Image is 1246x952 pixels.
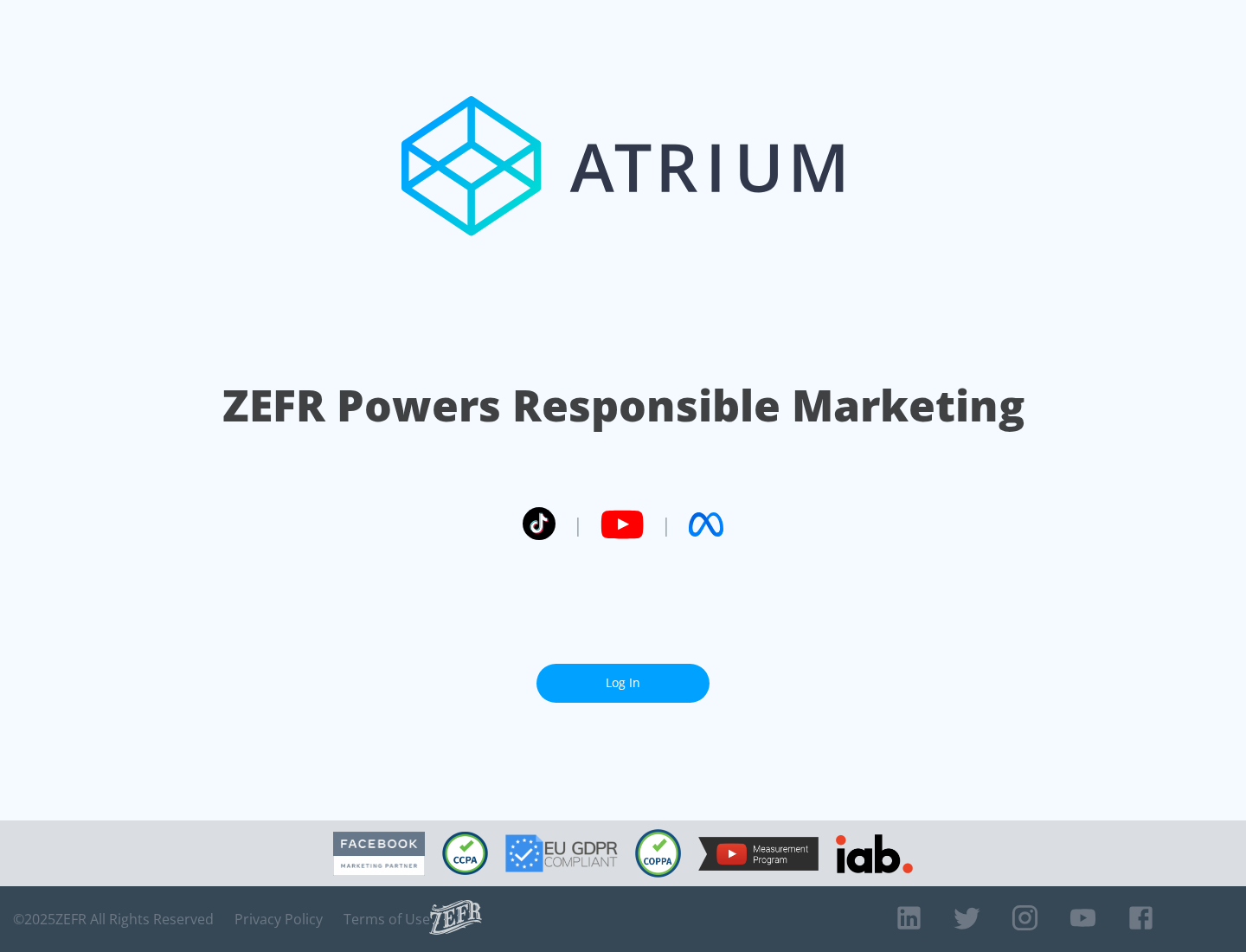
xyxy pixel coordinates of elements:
img: COPPA Compliant [635,829,681,878]
span: © 2025 ZEFR All Rights Reserved [13,910,214,928]
img: IAB [836,834,913,873]
a: Terms of Use [344,910,430,928]
h1: ZEFR Powers Responsible Marketing [222,376,1024,435]
span: | [661,511,671,537]
img: Facebook Marketing Partner [333,832,425,876]
img: YouTube Measurement Program [698,837,819,871]
a: Privacy Policy [234,910,323,928]
img: CCPA Compliant [442,832,488,875]
a: Log In [536,664,710,703]
img: GDPR Compliant [505,834,618,872]
span: | [573,511,583,537]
